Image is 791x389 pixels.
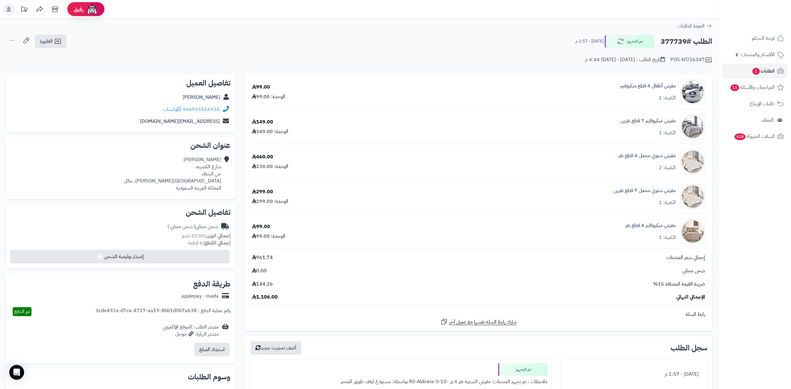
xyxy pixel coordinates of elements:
img: 1736335400-110203010077-90x90.jpg [681,80,705,104]
span: 1,106.00 [252,294,278,301]
a: واتساب [163,106,181,113]
span: 144.26 [252,281,273,288]
div: 99.00 [252,84,270,91]
div: الوحدة: 299.00 [252,198,288,205]
span: ضريبة القيمة المضافة 15% [653,281,705,288]
span: الطلبات [752,67,775,75]
span: الفاتورة [40,38,53,45]
img: 1750578955-1-90x90.jpg [681,219,705,244]
a: مفرش ميكروفايبر 7 قطع نفرين [620,117,676,124]
div: تاريخ الطلب : [DATE] - [DATE] 4:44 م [585,56,665,63]
div: مصدر الزيارة: جوجل [163,331,219,338]
span: 0.00 [252,267,267,274]
span: شارك رابط السلة نفسها مع عميل آخر [449,319,517,326]
a: [EMAIL_ADDRESS][DOMAIN_NAME] [140,118,220,125]
span: العملاء [762,116,774,124]
div: 149.00 [252,119,273,126]
img: ai-face.png [86,3,98,15]
div: رقم عملية الدفع : 3cde492a-d7ca-4727-aa19-8bb1d0b7a638 [95,307,231,316]
a: السلات المتروكة438 [722,129,787,144]
span: رفيق [74,6,83,13]
div: رابط السلة [247,311,710,318]
a: لوحة التحكم [722,31,787,46]
div: الكمية: 1 [659,199,676,206]
div: الكمية: 2 [659,164,676,171]
div: الوحدة: 99.00 [252,93,285,100]
div: 99.00 [252,223,270,230]
span: المراجعات والأسئلة [730,83,775,92]
img: 1748335927-1-90x90.jpg [681,115,705,139]
h2: الطلب #377739 [661,35,712,48]
button: تم التجهيز [605,35,654,48]
div: مصدر الطلب :الموقع الإلكتروني [163,324,219,338]
div: ملاحظات : تم تجهيز المنتجات: مفرش الدرعية نفر 4 ق -RS-Aldireia-S-10 بواسطة: مستودع ارفف طويق المتجر [254,376,548,388]
span: 1 [752,68,760,75]
div: [PERSON_NAME] شارع الكشريه، حي الشفاء [GEOGRAPHIC_DATA][PERSON_NAME]، حائل المملكة العربية السعودية [124,156,221,191]
a: مفرش ميكروفايبر 4 قطع نفر [625,222,676,229]
div: الوحدة: 99.00 [252,233,285,240]
h2: طريقة الدفع [193,280,231,288]
a: تحديثات المنصة [16,3,32,17]
a: الطلبات1 [722,64,787,78]
a: الفاتورة [35,35,66,48]
small: [DATE] - 1:57 م [575,38,604,44]
button: استرداد المبلغ [194,343,230,356]
img: logo-2.png [749,17,785,30]
a: مفرش أطفال 4 قطع ميكروفيبر [620,82,676,90]
a: مفرش شتوي مخمل 4 قطع نفر [619,152,676,159]
a: مفرش شتوي مخمل 7 قطع نفرين [614,187,676,194]
div: 299.00 [252,188,273,195]
span: 961.74 [252,254,273,261]
img: 1757762764-1-90x90.jpg [681,149,705,174]
button: إصدار بوليصة الشحن [10,250,230,263]
a: [PERSON_NAME] [183,94,220,101]
h2: تفاصيل الشحن [11,209,231,216]
span: الإجمالي النهائي [676,294,705,301]
div: الكمية: 1 [659,94,676,102]
span: العودة للطلبات [677,22,704,30]
h2: تفاصيل العميل [11,79,231,87]
div: applepay - mada [181,293,219,300]
a: طلبات الإرجاع [722,96,787,111]
h2: عنوان الشحن [11,142,231,149]
span: ( شحن مجاني ) [167,223,196,230]
div: تم التجهيز [498,363,548,376]
span: شحن مجاني [683,267,705,274]
div: Open Intercom Messenger [9,365,24,380]
div: [DATE] - 1:57 م [565,368,703,380]
a: العودة للطلبات [677,22,712,30]
button: أضف تحديث جديد [251,341,301,355]
small: 6 قطعة [188,239,231,247]
span: 438 [734,133,746,140]
div: شحن مجاني [167,223,218,230]
div: الوحدة: 230.00 [252,163,288,170]
small: 42.00 كجم [182,232,231,240]
span: إجمالي سعر المنتجات [666,254,705,261]
div: POS-NT/26347 [670,56,712,64]
strong: إجمالي الوزن: [205,232,231,240]
div: الوحدة: 149.00 [252,128,288,135]
span: الأقسام والمنتجات [741,50,775,59]
span: السلات المتروكة [734,132,775,141]
span: لوحة التحكم [752,34,775,43]
div: الكمية: 1 [659,129,676,136]
span: طلبات الإرجاع [750,99,775,108]
a: 966555516920 [183,106,220,113]
span: 13 [730,84,739,91]
a: العملاء [722,113,787,128]
span: تم الدفع [14,308,30,315]
img: 1757764968-1-90x90.jpg [681,184,705,209]
h3: سجل الطلب [670,344,707,352]
div: الكمية: 1 [659,234,676,241]
strong: إجمالي القطع: [203,239,231,247]
a: المراجعات والأسئلة13 [722,80,787,95]
div: 460.00 [252,153,273,161]
h2: وسوم الطلبات [11,373,231,381]
a: شارك رابط السلة نفسها مع عميل آخر [440,318,517,326]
